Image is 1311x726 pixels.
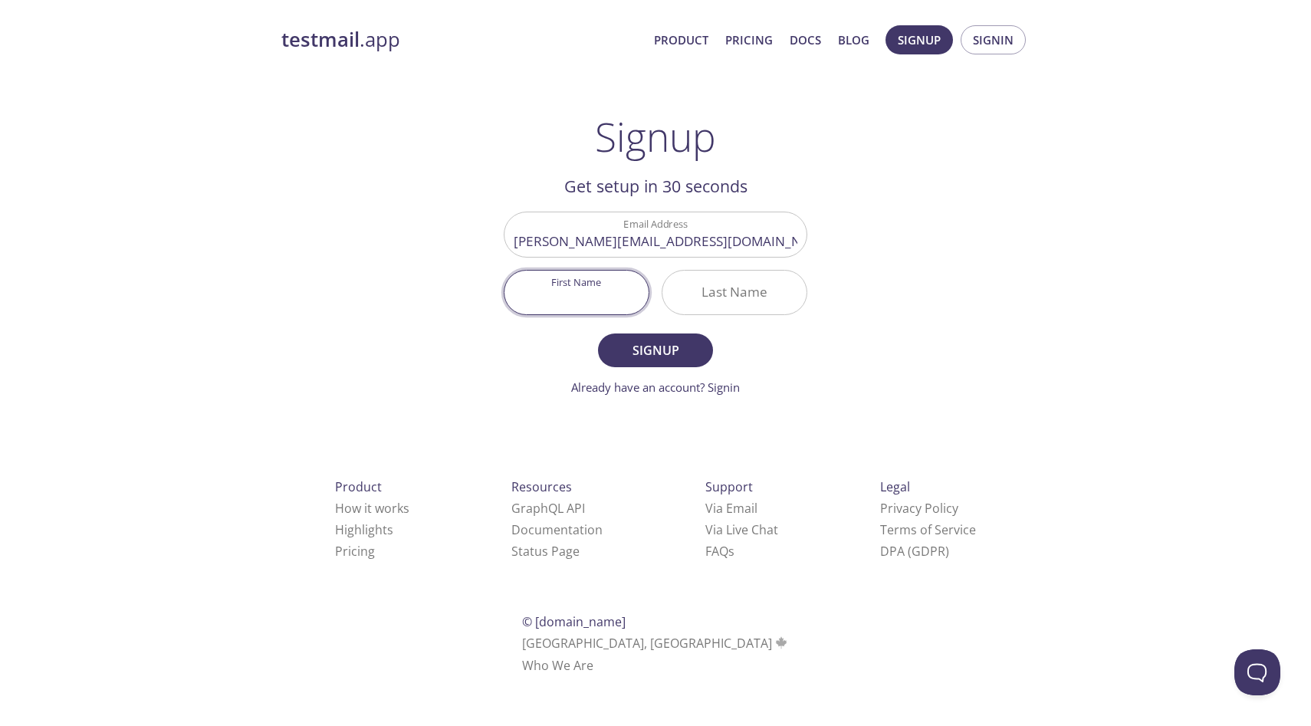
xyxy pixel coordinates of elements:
[961,25,1026,54] button: Signin
[335,543,375,560] a: Pricing
[973,30,1014,50] span: Signin
[705,500,757,517] a: Via Email
[335,500,409,517] a: How it works
[880,543,949,560] a: DPA (GDPR)
[595,113,716,159] h1: Signup
[790,30,821,50] a: Docs
[281,27,642,53] a: testmail.app
[511,543,580,560] a: Status Page
[705,478,753,495] span: Support
[598,333,713,367] button: Signup
[880,478,910,495] span: Legal
[504,173,807,199] h2: Get setup in 30 seconds
[880,500,958,517] a: Privacy Policy
[880,521,976,538] a: Terms of Service
[705,521,778,538] a: Via Live Chat
[522,635,790,652] span: [GEOGRAPHIC_DATA], [GEOGRAPHIC_DATA]
[571,379,740,395] a: Already have an account? Signin
[511,521,603,538] a: Documentation
[654,30,708,50] a: Product
[522,657,593,674] a: Who We Are
[511,478,572,495] span: Resources
[335,478,382,495] span: Product
[898,30,941,50] span: Signup
[511,500,585,517] a: GraphQL API
[725,30,773,50] a: Pricing
[838,30,869,50] a: Blog
[615,340,696,361] span: Signup
[281,26,360,53] strong: testmail
[705,543,734,560] a: FAQ
[886,25,953,54] button: Signup
[1234,649,1280,695] iframe: Help Scout Beacon - Open
[335,521,393,538] a: Highlights
[522,613,626,630] span: © [DOMAIN_NAME]
[728,543,734,560] span: s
